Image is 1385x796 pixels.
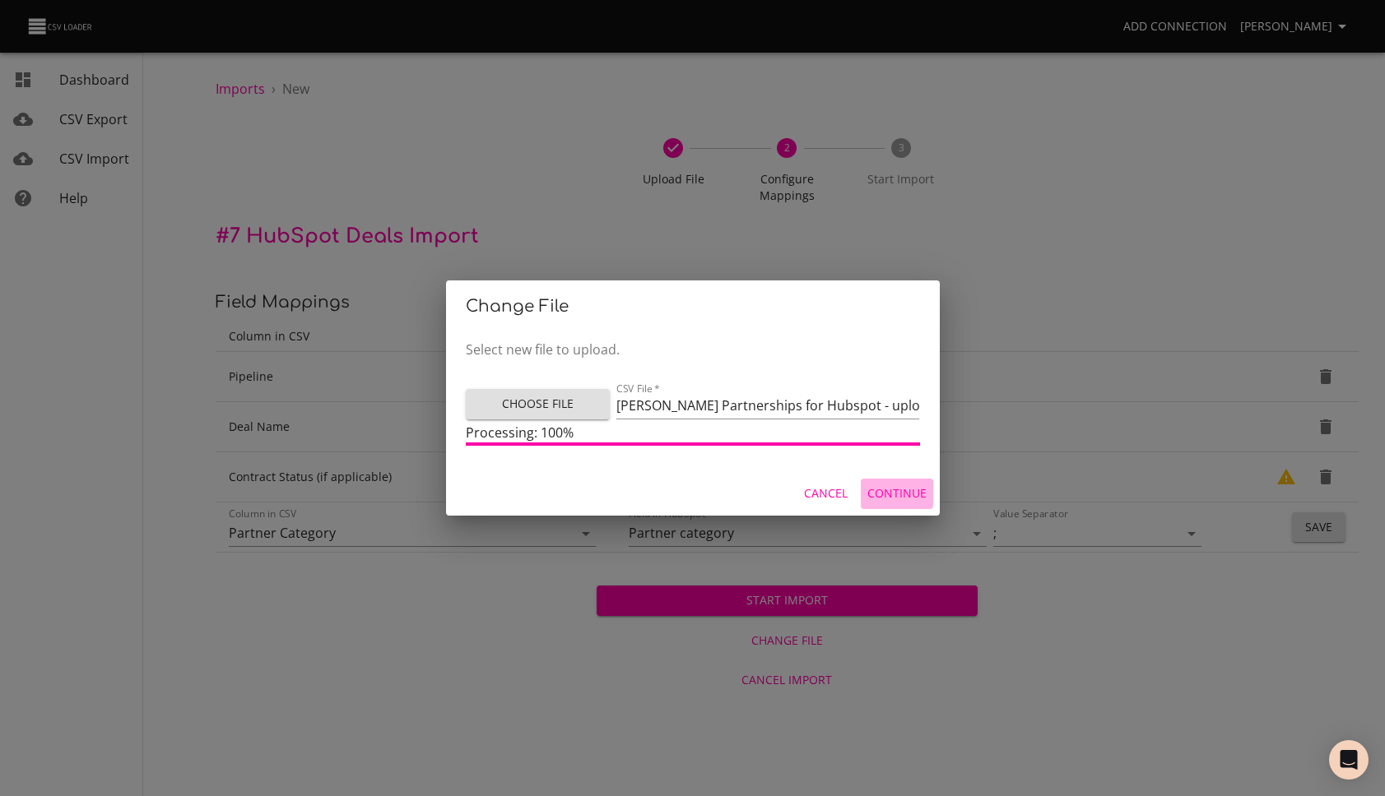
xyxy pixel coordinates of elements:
span: Choose File [479,394,597,414]
h2: Change File [466,294,920,320]
button: Choose File [466,389,611,419]
div: Open Intercom Messenger [1329,740,1369,780]
button: Continue [861,479,933,509]
span: Continue [867,484,927,504]
label: CSV File [616,384,660,394]
span: Cancel [804,484,848,504]
p: Select new file to upload. [466,340,920,359]
span: Processing: 100% [466,423,574,442]
button: Cancel [797,479,854,509]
